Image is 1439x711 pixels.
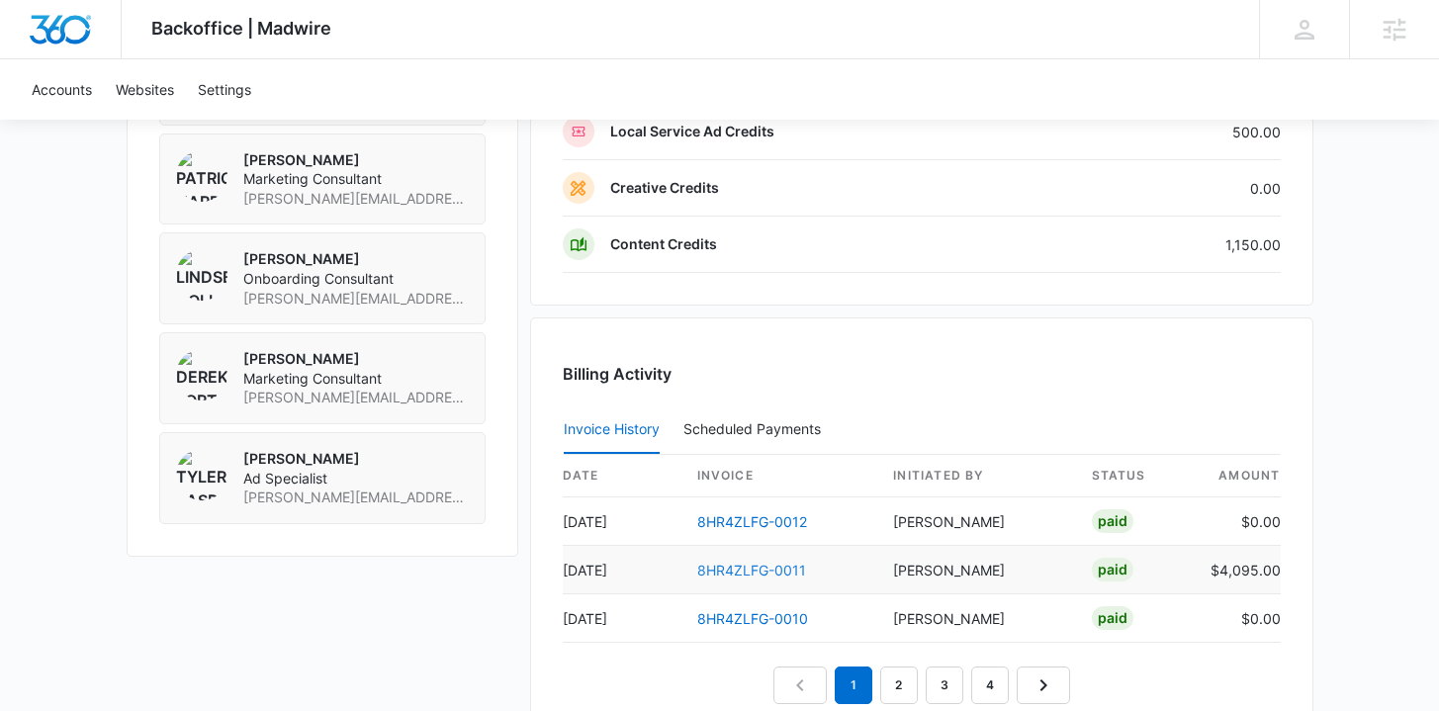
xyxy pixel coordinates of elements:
[563,455,681,497] th: date
[243,449,469,469] p: [PERSON_NAME]
[1195,594,1281,643] td: $0.00
[697,513,807,530] a: 8HR4ZLFG-0012
[1071,160,1281,217] td: 0.00
[243,249,469,269] p: [PERSON_NAME]
[683,422,829,436] div: Scheduled Payments
[835,667,872,704] em: 1
[1092,509,1133,533] div: Paid
[1071,217,1281,273] td: 1,150.00
[20,59,104,120] a: Accounts
[1071,104,1281,160] td: 500.00
[563,546,681,594] td: [DATE]
[697,562,806,578] a: 8HR4ZLFG-0011
[880,667,918,704] a: Page 2
[243,269,469,289] span: Onboarding Consultant
[243,289,469,309] span: [PERSON_NAME][EMAIL_ADDRESS][PERSON_NAME][DOMAIN_NAME]
[1076,455,1195,497] th: status
[243,388,469,407] span: [PERSON_NAME][EMAIL_ADDRESS][PERSON_NAME][DOMAIN_NAME]
[610,122,774,141] p: Local Service Ad Credits
[697,610,808,627] a: 8HR4ZLFG-0010
[610,178,719,198] p: Creative Credits
[877,594,1075,643] td: [PERSON_NAME]
[563,362,1281,386] h3: Billing Activity
[243,150,469,170] p: [PERSON_NAME]
[1195,497,1281,546] td: $0.00
[610,234,717,254] p: Content Credits
[186,59,263,120] a: Settings
[564,406,660,454] button: Invoice History
[104,59,186,120] a: Websites
[926,667,963,704] a: Page 3
[176,150,227,202] img: Patrick Harral
[877,546,1075,594] td: [PERSON_NAME]
[151,18,331,39] span: Backoffice | Madwire
[1017,667,1070,704] a: Next Page
[243,369,469,389] span: Marketing Consultant
[1195,455,1281,497] th: amount
[877,455,1075,497] th: Initiated By
[176,449,227,500] img: Tyler Rasdon
[1195,546,1281,594] td: $4,095.00
[1092,606,1133,630] div: Paid
[877,497,1075,546] td: [PERSON_NAME]
[243,469,469,489] span: Ad Specialist
[563,594,681,643] td: [DATE]
[176,349,227,400] img: Derek Fortier
[773,667,1070,704] nav: Pagination
[1092,558,1133,581] div: Paid
[176,249,227,301] img: Lindsey Collett
[243,349,469,369] p: [PERSON_NAME]
[563,497,681,546] td: [DATE]
[681,455,878,497] th: invoice
[243,488,469,507] span: [PERSON_NAME][EMAIL_ADDRESS][PERSON_NAME][DOMAIN_NAME]
[243,169,469,189] span: Marketing Consultant
[971,667,1009,704] a: Page 4
[243,189,469,209] span: [PERSON_NAME][EMAIL_ADDRESS][PERSON_NAME][DOMAIN_NAME]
